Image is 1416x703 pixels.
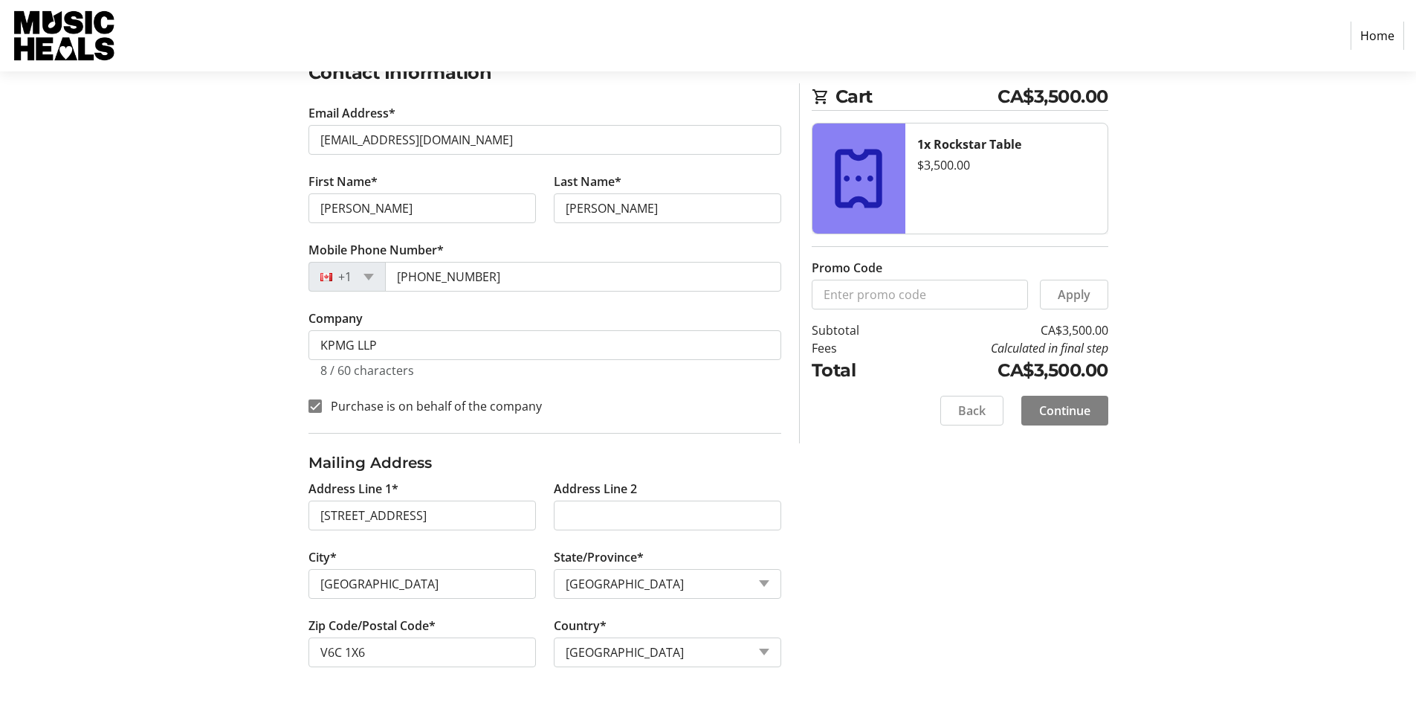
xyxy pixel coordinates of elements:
[554,617,607,635] label: Country*
[917,136,1021,153] strong: 1x Rockstar Table
[554,548,644,566] label: State/Province*
[812,280,1028,309] input: Enter promo code
[308,241,444,259] label: Mobile Phone Number*
[308,452,781,474] h3: Mailing Address
[812,259,882,277] label: Promo Code
[308,617,436,635] label: Zip Code/Postal Code*
[308,104,395,122] label: Email Address*
[998,83,1108,110] span: CA$3,500.00
[308,480,398,498] label: Address Line 1*
[1021,396,1108,426] button: Continue
[308,173,378,190] label: First Name*
[812,321,897,339] td: Subtotal
[812,357,897,384] td: Total
[308,309,363,327] label: Company
[917,156,1096,174] div: $3,500.00
[897,321,1108,339] td: CA$3,500.00
[1040,280,1108,309] button: Apply
[308,638,536,667] input: Zip or Postal Code
[308,569,536,599] input: City
[812,339,897,357] td: Fees
[322,397,542,415] label: Purchase is on behalf of the company
[12,6,117,65] img: Music Heals Charitable Foundation's Logo
[308,60,781,86] h2: Contact Information
[897,357,1108,384] td: CA$3,500.00
[308,548,337,566] label: City*
[308,501,536,530] input: Address
[897,339,1108,357] td: Calculated in final step
[1351,22,1404,50] a: Home
[835,83,998,110] span: Cart
[320,362,414,379] tr-character-limit: 8 / 60 characters
[554,480,637,498] label: Address Line 2
[940,396,1003,426] button: Back
[1039,402,1090,420] span: Continue
[1058,286,1090,304] span: Apply
[958,402,986,420] span: Back
[385,262,781,292] input: (506) 234-5678
[554,173,621,190] label: Last Name*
